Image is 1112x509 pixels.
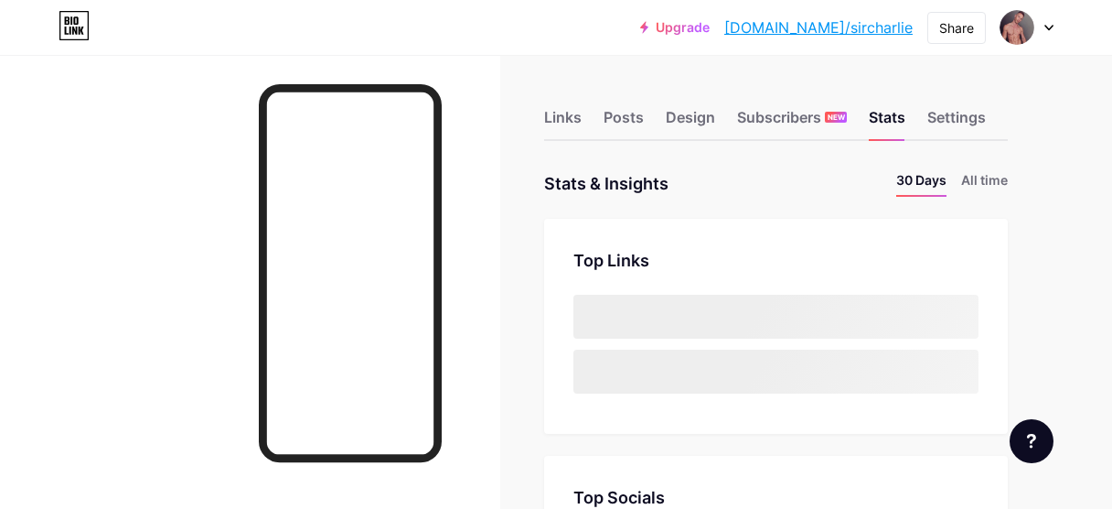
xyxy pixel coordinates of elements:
span: NEW [828,112,845,123]
div: Share [939,18,974,38]
li: 30 Days [896,170,946,197]
div: Top Links [573,248,978,273]
a: Upgrade [640,20,710,35]
div: Subscribers [737,106,847,139]
div: Design [666,106,715,139]
li: All time [961,170,1008,197]
img: sircharlie [1000,10,1034,45]
div: Links [544,106,582,139]
div: Posts [604,106,644,139]
a: [DOMAIN_NAME]/sircharlie [724,16,913,38]
div: Settings [927,106,986,139]
div: Stats [869,106,905,139]
div: Stats & Insights [544,170,668,197]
